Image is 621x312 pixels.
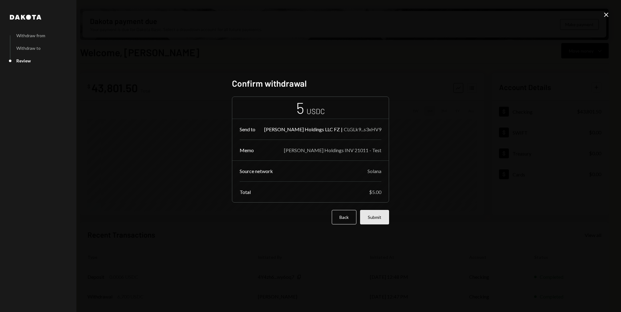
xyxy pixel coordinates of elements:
[16,33,45,38] div: Withdraw from
[264,126,340,132] div: [PERSON_NAME] Holdings LLC FZ
[341,126,343,132] div: |
[240,126,255,132] div: Send to
[344,126,381,132] div: CLGLk9...s3xHV9
[240,189,251,195] div: Total
[296,98,304,117] div: 5
[369,189,381,195] div: $5.00
[240,168,273,174] div: Source network
[367,168,381,174] div: Solana
[306,106,325,116] div: USDC
[284,147,381,153] div: [PERSON_NAME] Holdings INV 21011 - Test
[360,210,389,224] button: Submit
[232,77,389,89] h2: Confirm withdrawal
[16,45,41,51] div: Withdraw to
[332,210,356,224] button: Back
[16,58,31,63] div: Review
[240,147,254,153] div: Memo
